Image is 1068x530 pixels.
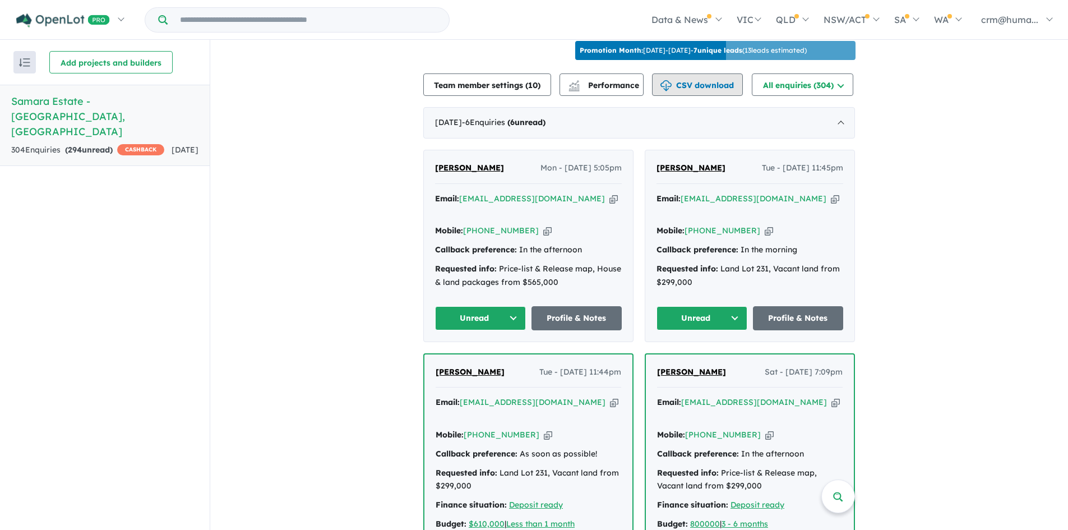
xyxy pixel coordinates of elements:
span: crm@huma... [981,14,1038,25]
strong: Callback preference: [435,245,517,255]
button: Copy [543,225,552,237]
a: [PHONE_NUMBER] [685,225,760,236]
img: sort.svg [19,58,30,67]
button: Copy [831,193,839,205]
div: In the morning [656,243,843,257]
strong: Email: [657,397,681,407]
div: Land Lot 231, Vacant land from $299,000 [436,467,621,494]
a: Profile & Notes [531,306,622,330]
span: [PERSON_NAME] [436,367,505,377]
strong: Requested info: [656,264,718,274]
strong: Requested info: [435,264,497,274]
span: Tue - [DATE] 11:45pm [762,162,843,175]
span: Performance [570,80,639,90]
button: Copy [610,397,618,408]
button: Copy [765,225,773,237]
span: - 6 Enquir ies [462,117,545,127]
span: 6 [510,117,515,127]
a: [PHONE_NUMBER] [463,225,539,236]
span: Mon - [DATE] 5:05pm [540,162,622,175]
b: 7 unique leads [693,46,742,54]
a: [PERSON_NAME] [435,162,504,175]
strong: Budget: [657,519,688,529]
a: [EMAIL_ADDRESS][DOMAIN_NAME] [460,397,605,407]
strong: Callback preference: [436,449,517,459]
strong: Email: [435,193,459,204]
span: [PERSON_NAME] [657,367,726,377]
img: Openlot PRO Logo White [16,13,110,27]
button: Copy [544,429,552,441]
span: [DATE] [172,145,198,155]
span: Tue - [DATE] 11:44pm [539,366,621,379]
strong: ( unread) [65,145,113,155]
a: [EMAIL_ADDRESS][DOMAIN_NAME] [459,193,605,204]
a: [PERSON_NAME] [657,366,726,379]
div: Price-list & Release map, Vacant land from $299,000 [657,467,843,494]
div: 304 Enquir ies [11,144,164,157]
button: Add projects and builders [49,51,173,73]
div: Land Lot 231, Vacant land from $299,000 [656,262,843,289]
a: $610,000 [469,519,505,529]
img: bar-chart.svg [568,84,580,91]
button: Copy [609,193,618,205]
a: [PERSON_NAME] [656,162,725,175]
button: Performance [560,73,644,96]
strong: Callback preference: [656,245,738,255]
strong: ( unread) [507,117,545,127]
a: Less than 1 month [506,519,575,529]
div: Price-list & Release map, House & land packages from $565,000 [435,262,622,289]
a: [EMAIL_ADDRESS][DOMAIN_NAME] [681,193,826,204]
strong: Callback preference: [657,449,739,459]
span: CASHBACK [117,144,164,155]
a: [PHONE_NUMBER] [685,430,761,440]
a: [PHONE_NUMBER] [464,430,539,440]
strong: Mobile: [436,430,464,440]
strong: Mobile: [435,225,463,236]
span: 294 [68,145,82,155]
div: [DATE] [423,107,855,139]
button: All enquiries (304) [752,73,853,96]
div: In the afternoon [657,448,843,461]
button: Unread [656,306,747,330]
input: Try estate name, suburb, builder or developer [170,8,447,32]
a: 3 - 6 months [722,519,768,529]
button: Unread [435,306,526,330]
strong: Requested info: [436,468,497,478]
span: [PERSON_NAME] [435,163,504,173]
strong: Email: [656,193,681,204]
a: 800000 [690,519,720,529]
button: Copy [831,397,840,408]
strong: Finance situation: [657,500,728,510]
strong: Mobile: [657,430,685,440]
p: [DATE] - [DATE] - ( 13 leads estimated) [580,45,807,56]
strong: Mobile: [656,225,685,236]
a: Deposit ready [731,500,784,510]
strong: Requested info: [657,468,719,478]
a: [EMAIL_ADDRESS][DOMAIN_NAME] [681,397,827,407]
a: [PERSON_NAME] [436,366,505,379]
strong: Budget: [436,519,466,529]
img: download icon [660,80,672,91]
span: Sat - [DATE] 7:09pm [765,366,843,379]
span: [PERSON_NAME] [656,163,725,173]
b: Promotion Month: [580,46,643,54]
strong: Email: [436,397,460,407]
a: Profile & Notes [753,306,844,330]
strong: Finance situation: [436,500,507,510]
div: As soon as possible! [436,448,621,461]
button: Copy [765,429,774,441]
button: CSV download [652,73,743,96]
button: Team member settings (10) [423,73,551,96]
h5: Samara Estate - [GEOGRAPHIC_DATA] , [GEOGRAPHIC_DATA] [11,94,198,139]
img: line-chart.svg [569,80,579,86]
span: 10 [528,80,538,90]
a: Deposit ready [509,500,563,510]
div: In the afternoon [435,243,622,257]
